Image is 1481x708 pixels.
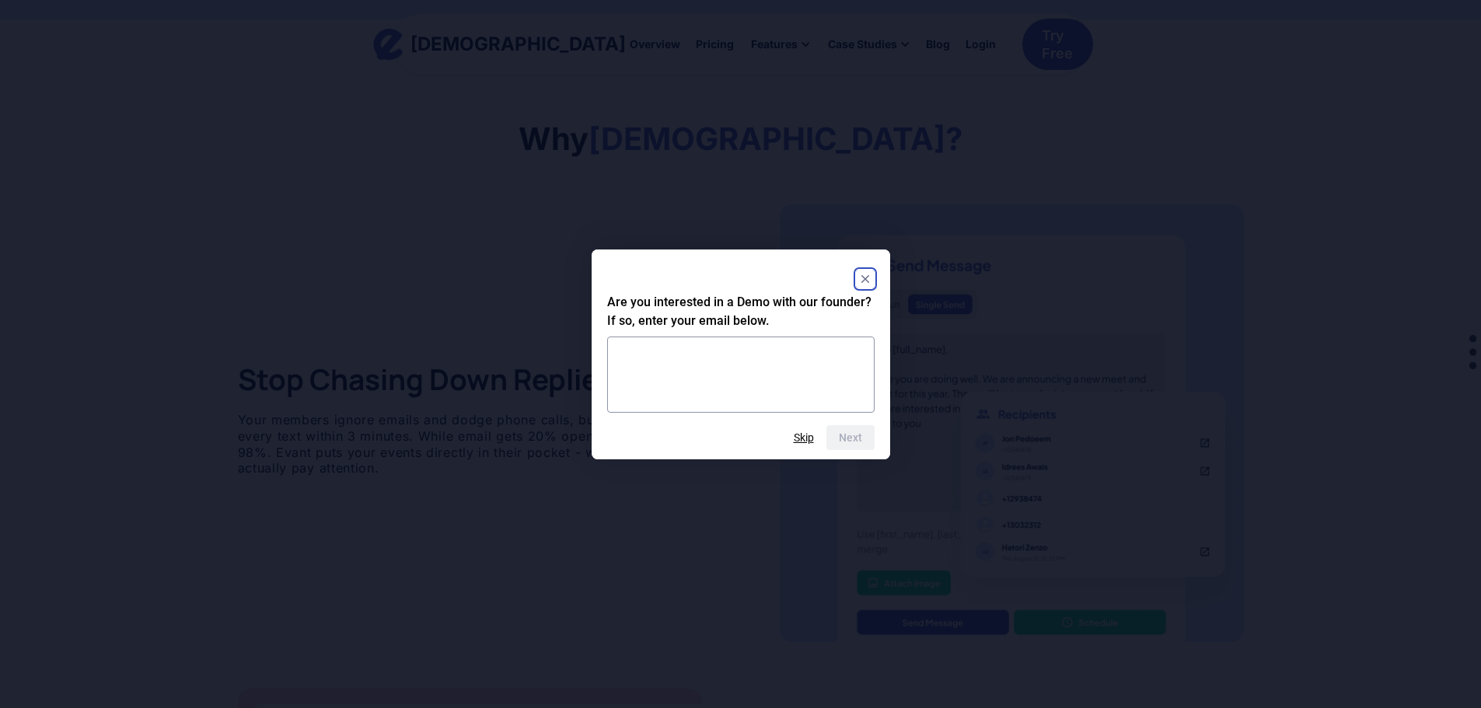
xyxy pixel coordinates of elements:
h2: Are you interested in a Demo with our founder? If so, enter your email below. [607,293,875,330]
button: Skip [794,431,814,444]
textarea: Are you interested in a Demo with our founder? If so, enter your email below. [607,337,875,413]
button: Close [856,270,875,288]
dialog: Are you interested in a Demo with our founder? If so, enter your email below. [592,249,890,459]
button: Next question [826,425,875,450]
